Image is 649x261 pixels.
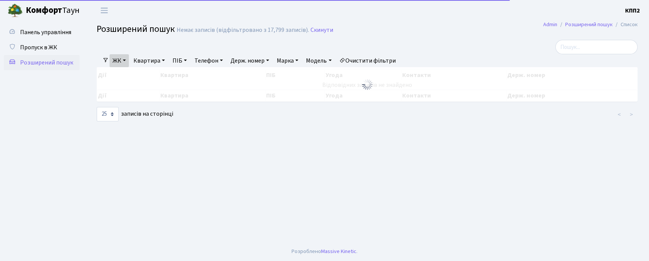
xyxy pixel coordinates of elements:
[613,20,638,29] li: Список
[130,54,168,67] a: Квартира
[95,4,114,17] button: Переключити навігацію
[303,54,334,67] a: Модель
[97,107,173,121] label: записів на сторінці
[336,54,399,67] a: Очистити фільтри
[4,25,80,40] a: Панель управління
[8,3,23,18] img: logo.png
[543,20,557,28] a: Admin
[110,54,129,67] a: ЖК
[274,54,301,67] a: Марка
[227,54,272,67] a: Держ. номер
[169,54,190,67] a: ПІБ
[565,20,613,28] a: Розширений пошук
[625,6,640,15] a: КПП2
[20,28,71,36] span: Панель управління
[97,107,119,121] select: записів на сторінці
[4,55,80,70] a: Розширений пошук
[555,40,638,54] input: Пошук...
[26,4,62,16] b: Комфорт
[361,79,373,91] img: Обробка...
[97,22,175,36] span: Розширений пошук
[20,43,57,52] span: Пропуск в ЖК
[310,27,333,34] a: Скинути
[191,54,226,67] a: Телефон
[20,58,73,67] span: Розширений пошук
[292,247,357,256] div: Розроблено .
[26,4,80,17] span: Таун
[532,17,649,33] nav: breadcrumb
[177,27,309,34] div: Немає записів (відфільтровано з 17,799 записів).
[4,40,80,55] a: Пропуск в ЖК
[321,247,356,255] a: Massive Kinetic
